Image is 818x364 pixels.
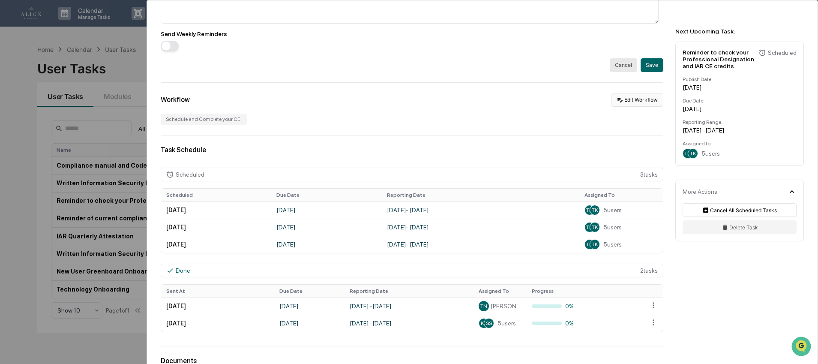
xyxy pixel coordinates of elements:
[497,320,516,327] span: 5 users
[592,224,598,230] span: TK
[133,93,156,104] button: See all
[579,189,663,202] th: Assigned To
[473,285,527,298] th: Assigned To
[382,219,580,236] td: [DATE] - [DATE]
[641,58,663,72] button: Save
[9,193,15,199] div: 🔎
[17,140,24,147] img: 1746055101610-c473b297-6a78-478c-a979-82029cc54cd1
[683,76,797,82] div: Publish Date:
[345,285,473,298] th: Reporting Date
[18,66,33,81] img: 8933085812038_c878075ebb4cc5468115_72.jpg
[71,140,74,147] span: •
[27,117,69,123] span: [PERSON_NAME]
[382,202,580,219] td: [DATE] - [DATE]
[683,220,797,234] button: Delete Task
[690,150,696,156] span: TK
[271,236,382,253] td: [DATE]
[27,140,69,147] span: [PERSON_NAME]
[586,241,593,247] span: TN
[345,298,473,315] td: [DATE] - [DATE]
[17,192,54,200] span: Data Lookup
[481,320,487,326] span: KD
[60,212,104,219] a: Powered byPylon
[532,320,575,327] div: 0%
[161,30,663,37] div: Send Weekly Reminders
[480,303,487,309] span: TN
[161,264,663,277] div: 2 task s
[5,188,57,204] a: 🔎Data Lookup
[274,285,345,298] th: Due Date
[683,127,797,134] div: [DATE] - [DATE]
[161,189,272,202] th: Scheduled
[683,105,797,112] div: [DATE]
[683,141,797,147] div: Assigned to:
[382,189,580,202] th: Reporting Date
[768,49,797,56] div: Scheduled
[527,285,580,298] th: Progress
[586,207,593,213] span: TN
[85,213,104,219] span: Pylon
[5,172,59,187] a: 🖐️Preclearance
[76,117,93,123] span: [DATE]
[532,303,575,310] div: 0%
[39,66,141,74] div: Start new chat
[9,95,57,102] div: Past conversations
[683,98,797,104] div: Due Date:
[610,58,637,72] button: Cancel
[586,224,593,230] span: TN
[161,298,274,315] td: [DATE]
[603,207,622,214] span: 5 users
[161,315,274,332] td: [DATE]
[161,96,190,104] div: Workflow
[592,241,598,247] span: TK
[9,18,156,32] p: How can we help?
[39,74,118,81] div: We're available if you need us!
[274,298,345,315] td: [DATE]
[271,202,382,219] td: [DATE]
[9,132,22,145] img: Jack Rasmussen
[71,175,106,184] span: Attestations
[62,176,69,183] div: 🗄️
[161,219,272,236] td: [DATE]
[161,202,272,219] td: [DATE]
[791,336,814,359] iframe: Open customer support
[675,28,804,35] div: Next Upcoming Task:
[491,303,521,310] span: [PERSON_NAME]
[683,49,755,69] div: Reminder to check your Professional Designation and IAR CE credits.
[161,168,663,181] div: 3 task s
[603,224,622,231] span: 5 users
[486,320,492,326] span: SS
[271,219,382,236] td: [DATE]
[17,175,55,184] span: Preclearance
[683,203,797,217] button: Cancel All Scheduled Tasks
[274,315,345,332] td: [DATE]
[161,285,274,298] th: Sent At
[9,176,15,183] div: 🖐️
[146,68,156,78] button: Start new chat
[683,84,797,91] div: [DATE]
[9,66,24,81] img: 1746055101610-c473b297-6a78-478c-a979-82029cc54cd1
[345,315,473,332] td: [DATE] - [DATE]
[592,207,598,213] span: TK
[17,117,24,124] img: 1746055101610-c473b297-6a78-478c-a979-82029cc54cd1
[683,119,797,125] div: Reporting Range:
[684,150,691,156] span: TN
[161,236,272,253] td: [DATE]
[176,171,204,178] div: Scheduled
[9,108,22,122] img: Jack Rasmussen
[161,114,247,125] div: Schedule and Complete your CE.
[603,241,622,248] span: 5 users
[76,140,93,147] span: [DATE]
[71,117,74,123] span: •
[611,93,663,107] button: Edit Workflow
[176,267,190,274] div: Done
[683,188,717,195] div: More Actions
[271,189,382,202] th: Due Date
[382,236,580,253] td: [DATE] - [DATE]
[161,146,663,154] div: Task Schedule
[701,150,720,157] span: 5 users
[59,172,110,187] a: 🗄️Attestations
